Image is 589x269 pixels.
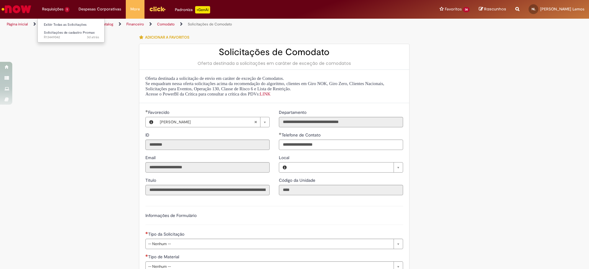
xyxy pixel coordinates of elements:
p: +GenAi [195,6,210,13]
ul: Requisições [37,18,105,43]
span: Favoritos [445,6,462,12]
span: 1 [65,7,69,12]
span: Oferta destinada a solicitação de envio em caráter de exceção de Comodatos. Se enquadram nessa of... [145,76,384,96]
span: Necessários - Favorecido [148,110,171,115]
span: Tipo da Solicitação [148,231,186,237]
label: Informações de Formulário [145,213,197,218]
span: Despesas Corporativas [79,6,121,12]
a: LINK [260,92,271,96]
span: Solicitações de cadastro Promax [44,30,95,35]
button: Local, Visualizar este registro [279,163,290,172]
span: Obrigatório Preenchido [145,110,148,112]
input: Título [145,185,270,195]
span: Somente leitura - Departamento [279,110,308,115]
span: Obrigatório Preenchido [279,133,282,135]
span: Adicionar a Favoritos [145,35,189,40]
span: Necessários [145,254,148,257]
a: Financeiro [126,22,144,27]
a: Solicitações de Comodato [188,22,232,27]
button: Adicionar a Favoritos [139,31,193,44]
label: Somente leitura - Código da Unidade [279,177,317,183]
abbr: Limpar campo Favorecido [251,117,260,127]
span: Necessários [145,232,148,234]
a: Aberto R13449042 : Solicitações de cadastro Promax [38,29,105,41]
input: Código da Unidade [279,185,403,195]
img: ServiceNow [1,3,32,15]
time: 26/08/2025 15:23:58 [87,35,99,39]
span: Requisições [42,6,64,12]
input: Departamento [279,117,403,127]
span: Telefone de Contato [282,132,322,138]
a: Exibir Todas as Solicitações [38,21,105,28]
img: click_logo_yellow_360x200.png [149,4,166,13]
a: Página inicial [7,22,28,27]
span: 3d atrás [87,35,99,39]
a: Rascunhos [479,6,506,12]
label: Somente leitura - Título [145,177,157,183]
span: Rascunhos [484,6,506,12]
span: Somente leitura - Título [145,177,157,183]
span: Somente leitura - Código da Unidade [279,177,317,183]
a: Limpar campo Local [290,163,403,172]
a: [PERSON_NAME]Limpar campo Favorecido [157,117,269,127]
div: Padroniza [175,6,210,13]
label: Somente leitura - Email [145,155,157,161]
span: [PERSON_NAME] Lemos [540,6,584,12]
label: Somente leitura - Departamento [279,109,308,115]
span: Local [279,155,291,160]
input: Telefone de Contato [279,140,403,150]
input: ID [145,140,270,150]
span: 36 [463,7,470,12]
label: Somente leitura - ID [145,132,151,138]
a: Comodato [157,22,175,27]
span: NL [532,7,536,11]
h2: Solicitações de Comodato [145,47,403,57]
span: More [130,6,140,12]
span: [PERSON_NAME] [160,117,254,127]
div: Oferta destinada a solicitações em caráter de exceção de comodatos [145,60,403,66]
span: R13449042 [44,35,99,40]
button: Favorecido, Visualizar este registro Nathalia Gabrielle Wanzeler Lemos [146,117,157,127]
ul: Trilhas de página [5,19,388,30]
span: Tipo de Material [148,254,180,260]
span: -- Nenhum -- [148,239,391,249]
input: Email [145,162,270,173]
